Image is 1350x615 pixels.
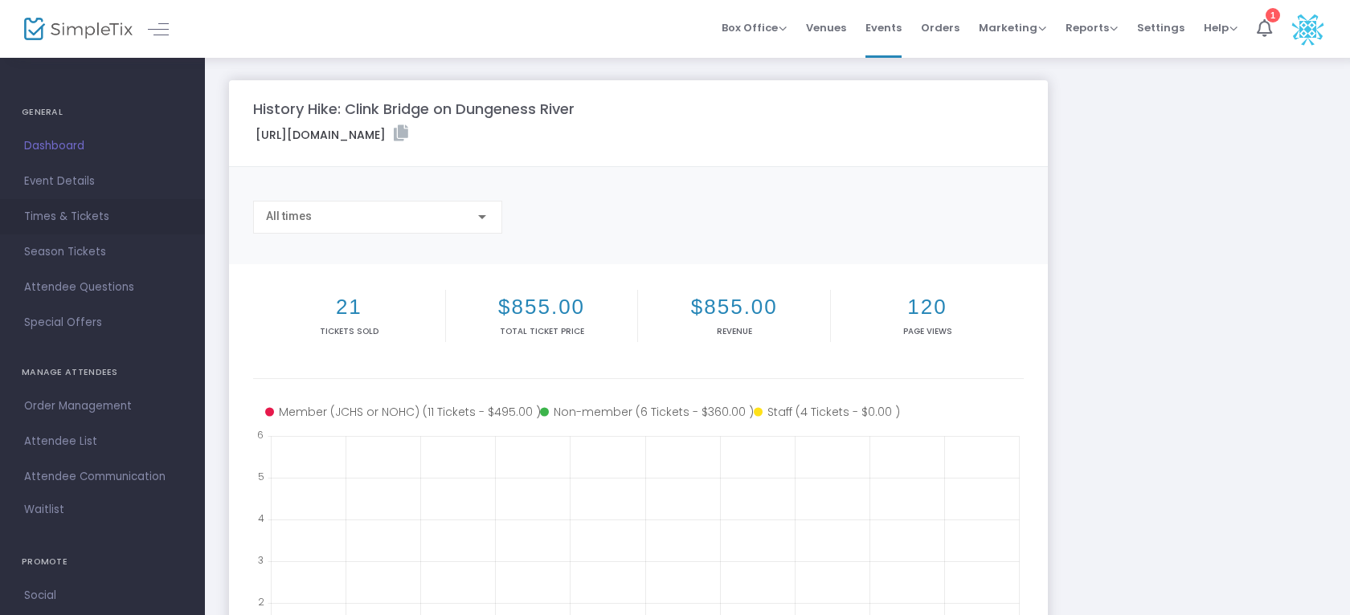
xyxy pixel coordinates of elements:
[258,595,264,609] text: 2
[1204,20,1237,35] span: Help
[24,585,181,606] span: Social
[24,466,181,487] span: Attendee Communication
[24,312,181,333] span: Special Offers
[1066,20,1118,35] span: Reports
[24,206,181,227] span: Times & Tickets
[22,546,183,578] h4: PROMOTE
[722,20,787,35] span: Box Office
[22,96,183,128] h4: GENERAL
[266,210,312,222] span: All times
[24,171,181,192] span: Event Details
[834,295,1021,320] h2: 120
[1137,7,1184,48] span: Settings
[641,295,827,320] h2: $855.00
[449,325,635,337] p: Total Ticket Price
[258,553,264,567] text: 3
[806,7,846,48] span: Venues
[1266,8,1280,22] div: 1
[24,242,181,263] span: Season Tickets
[24,277,181,298] span: Attendee Questions
[258,511,264,525] text: 4
[24,396,181,417] span: Order Management
[834,325,1021,337] p: Page Views
[24,502,64,518] span: Waitlist
[979,20,1046,35] span: Marketing
[256,325,442,337] p: Tickets sold
[257,428,264,442] text: 6
[921,7,959,48] span: Orders
[449,295,635,320] h2: $855.00
[253,98,575,120] m-panel-title: History Hike: Clink Bridge on Dungeness River
[24,431,181,452] span: Attendee List
[865,7,902,48] span: Events
[256,125,408,144] label: [URL][DOMAIN_NAME]
[641,325,827,337] p: Revenue
[22,356,183,389] h4: MANAGE ATTENDEES
[256,295,442,320] h2: 21
[24,136,181,157] span: Dashboard
[258,470,264,483] text: 5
